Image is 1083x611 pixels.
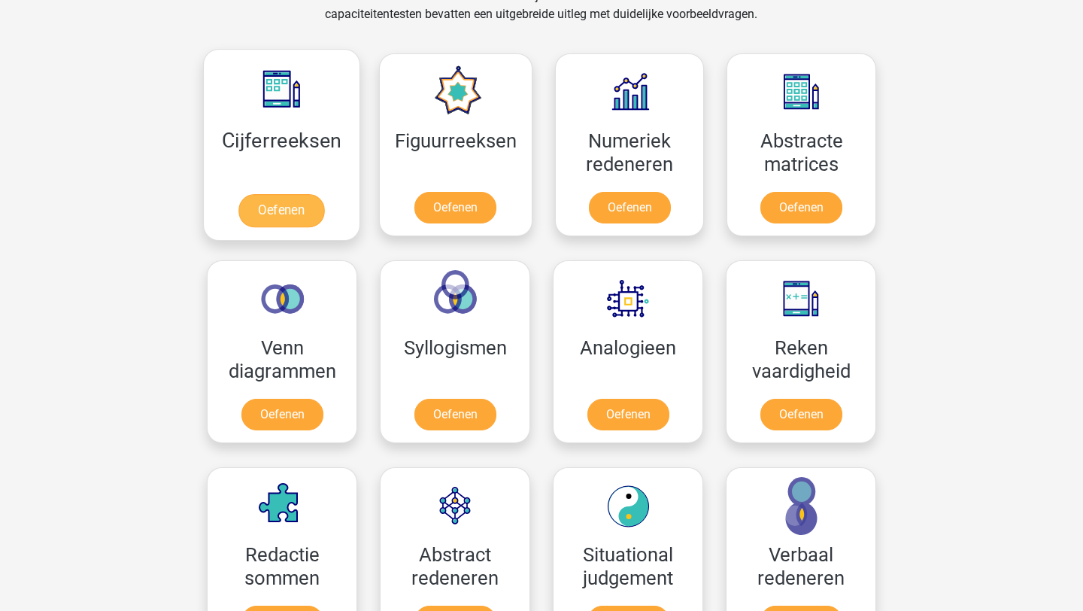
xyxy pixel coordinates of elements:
a: Oefenen [589,192,671,223]
a: Oefenen [241,399,323,430]
a: Oefenen [587,399,669,430]
a: Oefenen [760,399,842,430]
a: Oefenen [760,192,842,223]
a: Oefenen [414,192,496,223]
a: Oefenen [238,194,324,227]
a: Oefenen [414,399,496,430]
